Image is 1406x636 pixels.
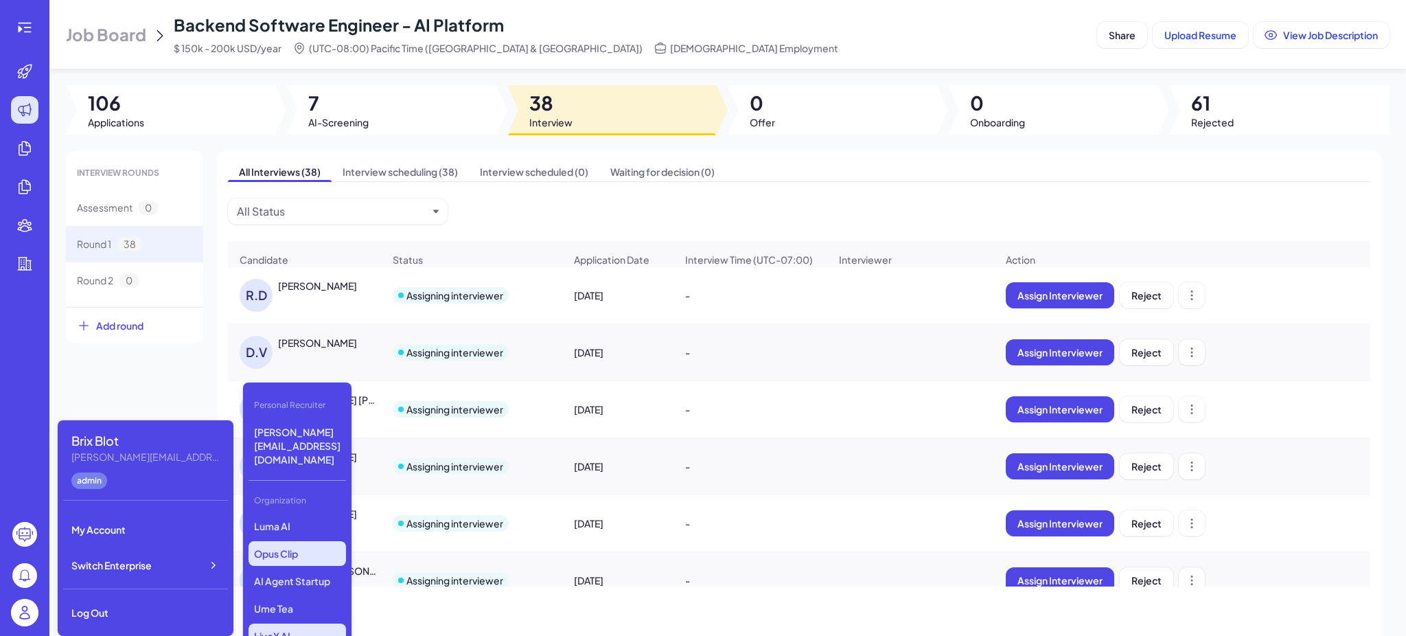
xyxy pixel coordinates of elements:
[237,203,285,220] div: All Status
[138,201,159,215] span: 0
[11,599,38,626] img: user_logo.png
[563,561,673,600] div: [DATE]
[1131,460,1162,473] span: Reject
[670,41,838,55] span: [DEMOGRAPHIC_DATA] Employment
[1006,253,1035,266] span: Action
[1017,460,1103,473] span: Assign Interviewer
[88,115,144,129] span: Applications
[1006,453,1114,479] button: Assign Interviewer
[66,307,203,343] button: Add round
[1017,574,1103,587] span: Assign Interviewer
[1120,453,1173,479] button: Reject
[332,162,469,181] span: Interview scheduling (38)
[71,558,152,572] span: Switch Enterprise
[1131,403,1162,416] span: Reject
[1017,517,1103,530] span: Assign Interviewer
[469,162,599,181] span: Interview scheduled (0)
[1153,22,1248,48] button: Upload Resume
[77,237,111,251] span: Round 1
[674,447,826,486] div: -
[1191,115,1234,129] span: Rejected
[240,279,273,312] div: R.D
[1120,396,1173,422] button: Reject
[563,276,673,315] div: [DATE]
[563,504,673,543] div: [DATE]
[240,393,273,426] div: A.K
[674,276,826,315] div: -
[1017,403,1103,416] span: Assign Interviewer
[240,450,273,483] div: D.V
[240,507,273,540] div: M.S
[1131,574,1162,587] span: Reject
[563,390,673,429] div: [DATE]
[1006,339,1114,365] button: Assign Interviewer
[1006,282,1114,308] button: Assign Interviewer
[563,333,673,372] div: [DATE]
[1006,567,1114,593] button: Assign Interviewer
[1097,22,1147,48] button: Share
[1254,22,1390,48] button: View Job Description
[77,201,132,215] span: Assessment
[1120,339,1173,365] button: Reject
[249,514,346,538] p: Luma AI
[308,91,369,115] span: 7
[599,162,726,181] span: Waiting for decision (0)
[249,394,346,417] div: Personal Recruiter
[1283,29,1378,41] span: View Job Description
[406,573,503,587] div: Assigning interviewer
[529,91,573,115] span: 38
[406,459,503,473] div: Assigning interviewer
[674,504,826,543] div: -
[1109,29,1136,41] span: Share
[66,157,203,190] div: INTERVIEW ROUNDS
[119,273,139,288] span: 0
[529,115,573,129] span: Interview
[278,279,357,293] div: Rahul Dalal
[174,41,281,55] span: $ 150k - 200k USD/year
[750,115,775,129] span: Offer
[1006,396,1114,422] button: Assign Interviewer
[674,561,826,600] div: -
[406,516,503,530] div: Assigning interviewer
[674,390,826,429] div: -
[970,115,1025,129] span: Onboarding
[1120,282,1173,308] button: Reject
[240,336,273,369] div: D.V
[839,253,892,266] span: Interviewer
[1131,346,1162,359] span: Reject
[240,564,273,597] div: A.R
[240,253,288,266] span: Candidate
[66,23,146,45] span: Job Board
[685,253,813,266] span: Interview Time (UTC-07:00)
[278,336,357,350] div: DANIEL VALDIVIA MILANES
[309,41,643,55] span: (UTC-08:00) Pacific Time ([GEOGRAPHIC_DATA] & [GEOGRAPHIC_DATA])
[1131,517,1162,530] span: Reject
[1120,510,1173,536] button: Reject
[117,237,143,251] span: 38
[1017,346,1103,359] span: Assign Interviewer
[393,253,423,266] span: Status
[406,288,503,302] div: Assigning interviewer
[71,450,222,464] div: blake@joinbrix.com
[406,345,503,359] div: Assigning interviewer
[574,253,649,266] span: Application Date
[249,596,346,621] p: Ume Tea
[174,14,504,35] span: Backend Software Engineer - AI Platform
[249,420,346,472] p: [PERSON_NAME][EMAIL_ADDRESS][DOMAIN_NAME]
[63,514,228,545] div: My Account
[674,333,826,372] div: -
[88,91,144,115] span: 106
[249,541,346,566] p: Opus Clip
[237,203,428,220] button: All Status
[63,598,228,628] div: Log Out
[96,319,143,332] span: Add round
[1131,289,1162,302] span: Reject
[1006,510,1114,536] button: Assign Interviewer
[750,91,775,115] span: 0
[1191,91,1234,115] span: 61
[563,447,673,486] div: [DATE]
[71,473,107,489] div: admin
[249,569,346,593] p: AI Agent Startup
[77,273,113,288] span: Round 2
[406,402,503,416] div: Assigning interviewer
